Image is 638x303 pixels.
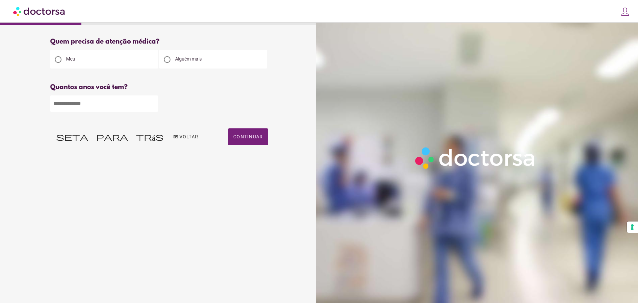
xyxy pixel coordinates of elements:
img: icons8-customer-100.png [620,7,630,16]
button: Continuar [228,128,268,145]
font: Quantos anos você tem? [50,83,128,91]
font: Voltar [179,134,199,139]
button: seta_para_trás_ios Voltar [53,128,201,145]
button: Suas preferências de consentimento para tecnologias de rastreamento [627,222,638,233]
font: Quem precisa de atenção médica? [50,38,159,46]
font: Continuar [233,134,263,139]
font: Meu [66,56,75,62]
font: Por favor, insira sua idade [50,113,106,119]
img: Doctorsa.com [13,4,66,19]
font: Alguém mais [175,56,202,62]
font: Selecione uma opção [50,70,97,76]
img: Logo-Doctorsa-trans-White-partial-flat.png [412,144,539,172]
